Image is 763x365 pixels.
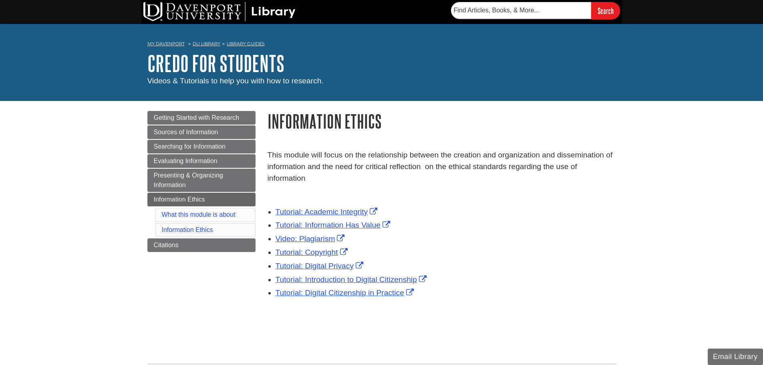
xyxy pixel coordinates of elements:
[193,41,220,46] a: DU Library
[162,226,213,233] a: Information Ethics
[154,196,205,203] span: Information Ethics
[276,221,392,229] a: Link opens in new window
[154,242,179,248] span: Citations
[154,172,223,188] span: Presenting & Organizing Information
[276,288,416,297] a: Link opens in new window
[276,208,380,216] a: Link opens in new window
[147,154,256,168] a: Evaluating Information
[276,275,429,284] a: Link opens in new window
[451,2,591,19] input: Find Articles, Books, & More...
[147,111,256,125] a: Getting Started with Research
[154,143,226,150] span: Searching for Information
[154,114,239,121] span: Getting Started with Research
[147,111,256,252] div: Guide Page Menu
[154,157,217,164] span: Evaluating Information
[591,2,620,19] input: Search
[276,262,365,270] a: Link opens in new window
[147,140,256,153] a: Searching for Information
[147,51,284,76] a: Credo for Students
[268,111,616,131] h1: Information Ethics
[162,211,236,218] a: What this module is about
[147,40,185,47] a: My Davenport
[143,2,296,21] img: DU Library
[147,193,256,206] a: Information Ethics
[276,248,350,256] a: Link opens in new window
[147,38,616,51] nav: breadcrumb
[147,77,324,85] span: Videos & Tutorials to help you with how to research.
[154,129,218,135] span: Sources of Information
[227,41,265,46] a: Library Guides
[147,125,256,139] a: Sources of Information
[276,234,347,243] a: Link opens in new window
[708,349,763,365] button: Email Library
[147,238,256,252] a: Citations
[147,169,256,192] a: Presenting & Organizing Information
[451,2,620,19] form: Searches DU Library's articles, books, and more
[268,149,616,184] p: This module will focus on the relationship between the creation and organization and disseminatio...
